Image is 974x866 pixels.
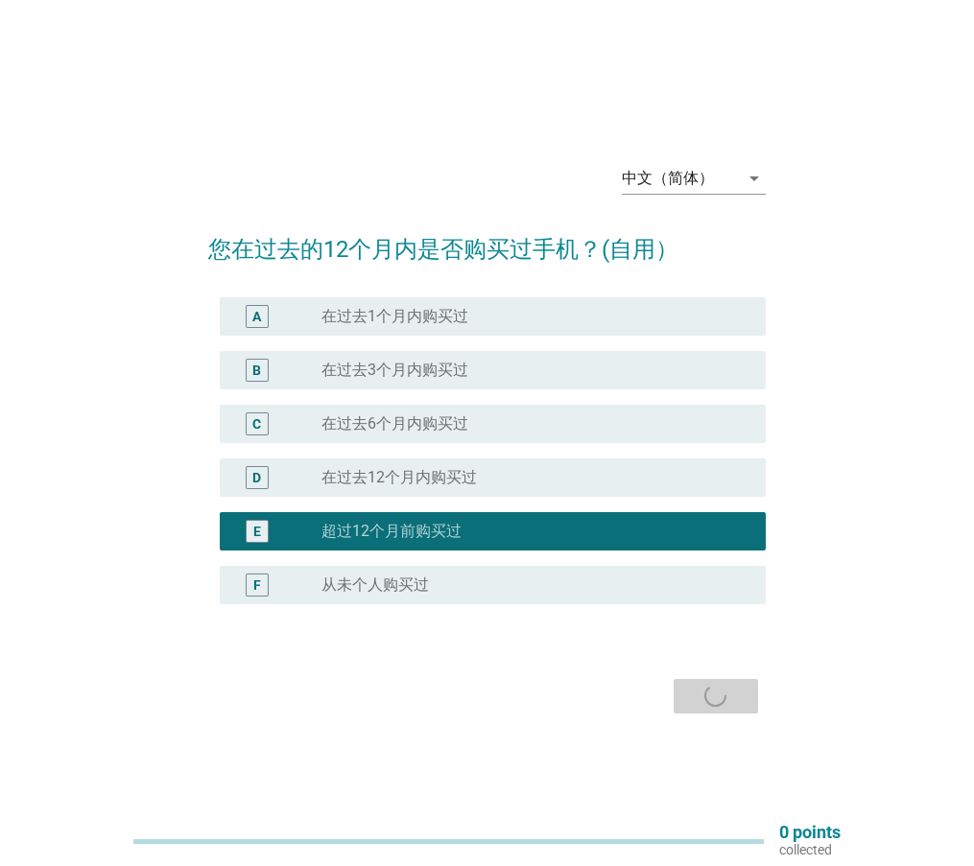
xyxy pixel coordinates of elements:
[321,575,429,595] label: 从未个人购买过
[252,306,261,326] div: A
[321,522,462,541] label: 超过12个月前购买过
[321,468,477,487] label: 在过去12个月内购买过
[252,467,261,487] div: D
[252,413,261,433] div: C
[321,307,468,326] label: 在过去1个月内购买过
[321,361,468,380] label: 在过去3个月内购买过
[208,213,766,267] h2: 您在过去的12个月内是否购买过手机？(自用）
[743,167,766,190] i: arrow_drop_down
[779,841,841,858] p: collected
[253,574,261,595] div: F
[779,824,841,841] p: 0 points
[622,170,714,187] div: 中文（简体）
[252,360,261,380] div: B
[253,521,261,541] div: E
[321,414,468,433] label: 在过去6个月内购买过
